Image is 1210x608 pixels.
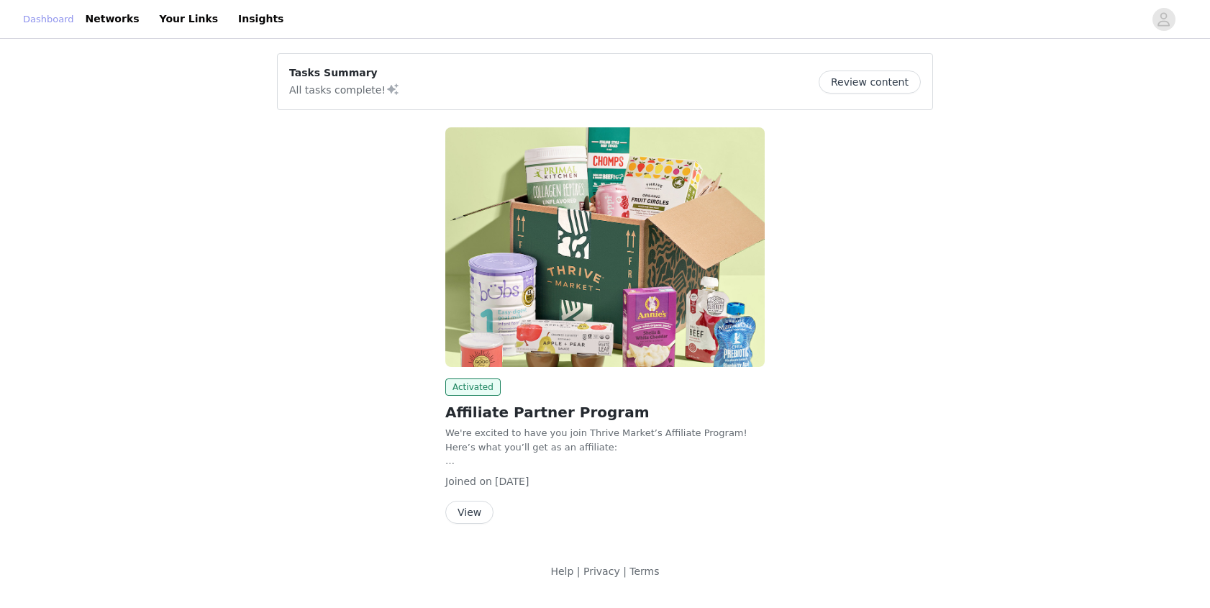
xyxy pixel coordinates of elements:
[445,378,501,396] span: Activated
[151,3,227,35] a: Your Links
[1157,8,1170,31] div: avatar
[629,566,659,577] a: Terms
[445,127,765,367] img: Thrive Market
[229,3,292,35] a: Insights
[289,81,400,98] p: All tasks complete!
[495,476,529,487] span: [DATE]
[445,426,765,454] p: We're excited to have you join Thrive Market’s Affiliate Program! Here’s what you’ll get as an af...
[445,507,493,518] a: View
[577,566,581,577] span: |
[623,566,627,577] span: |
[23,12,74,27] a: Dashboard
[819,71,921,94] button: Review content
[445,476,492,487] span: Joined on
[77,3,148,35] a: Networks
[583,566,620,577] a: Privacy
[445,401,765,423] h2: Affiliate Partner Program
[445,501,493,524] button: View
[289,65,400,81] p: Tasks Summary
[550,566,573,577] a: Help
